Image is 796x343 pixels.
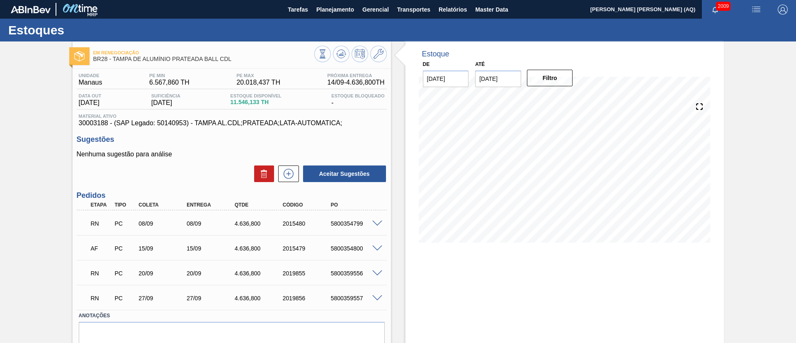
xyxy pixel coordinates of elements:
div: Código [281,202,335,208]
div: 27/09/2025 [136,295,190,302]
div: 2019855 [281,270,335,277]
div: 5800359557 [329,295,383,302]
div: 20/09/2025 [184,270,238,277]
img: TNhmsLtSVTkK8tSr43FrP2fwEKptu5GPRR3wAAAABJRU5ErkJggg== [11,6,51,13]
div: 4.636,800 [233,295,286,302]
label: Até [475,61,485,67]
div: Nova sugestão [274,165,299,182]
div: Tipo [112,202,137,208]
button: Filtro [527,70,573,86]
div: 4.636,800 [233,245,286,252]
span: Planejamento [316,5,354,15]
div: Aceitar Sugestões [299,165,387,183]
div: Em renegociação [89,214,114,233]
label: Anotações [79,310,385,322]
img: userActions [751,5,761,15]
button: Notificações [702,4,728,15]
span: Manaus [79,79,102,86]
span: Suficiência [151,93,180,98]
h1: Estoques [8,25,155,35]
p: RN [91,270,112,277]
h3: Pedidos [77,191,387,200]
div: Qtde [233,202,286,208]
div: 08/09/2025 [136,220,190,227]
div: Coleta [136,202,190,208]
span: Gerencial [362,5,389,15]
div: Entrega [184,202,238,208]
button: Visão Geral dos Estoques [314,46,331,62]
span: [DATE] [79,99,102,107]
button: Ir ao Master Data / Geral [370,46,387,62]
img: Logout [778,5,788,15]
div: PO [329,202,383,208]
span: 20.018,437 TH [236,79,280,86]
div: Em renegociação [89,289,114,307]
div: Pedido de Compra [112,270,137,277]
div: 5800354800 [329,245,383,252]
span: Material ativo [79,114,385,119]
span: PE MAX [236,73,280,78]
span: Unidade [79,73,102,78]
button: Programar Estoque [352,46,368,62]
span: 2009 [716,2,730,11]
div: 15/09/2025 [184,245,238,252]
div: Excluir Sugestões [250,165,274,182]
img: Ícone [74,51,85,61]
span: BR28 - TAMPA DE ALUMÍNIO PRATEADA BALL CDL [93,56,314,62]
p: Nenhuma sugestão para análise [77,151,387,158]
input: dd/mm/yyyy [475,71,521,87]
div: 2015480 [281,220,335,227]
div: Pedido de Compra [112,245,137,252]
p: RN [91,295,112,302]
span: [DATE] [151,99,180,107]
div: Em renegociação [89,264,114,282]
div: 4.636,800 [233,220,286,227]
div: Pedido de Compra [112,295,137,302]
div: 5800359556 [329,270,383,277]
span: Data out [79,93,102,98]
p: AF [91,245,112,252]
div: Estoque [422,50,449,58]
div: Pedido de Compra [112,220,137,227]
span: 6.567,860 TH [149,79,189,86]
span: Master Data [475,5,508,15]
input: dd/mm/yyyy [423,71,469,87]
span: PE MIN [149,73,189,78]
span: 14/09 - 4.636,800 TH [328,79,385,86]
div: 2015479 [281,245,335,252]
div: 5800354799 [329,220,383,227]
div: 08/09/2025 [184,220,238,227]
span: Estoque Disponível [231,93,282,98]
div: 15/09/2025 [136,245,190,252]
h3: Sugestões [77,135,387,144]
span: 11.546,133 TH [231,99,282,105]
span: Tarefas [288,5,308,15]
span: Estoque Bloqueado [331,93,384,98]
div: 4.636,800 [233,270,286,277]
p: RN [91,220,112,227]
div: Aguardando Faturamento [89,239,114,258]
label: De [423,61,430,67]
div: - [329,93,386,107]
span: Transportes [397,5,430,15]
span: Relatórios [439,5,467,15]
div: 27/09/2025 [184,295,238,302]
button: Aceitar Sugestões [303,165,386,182]
div: 20/09/2025 [136,270,190,277]
span: Em renegociação [93,50,314,55]
div: Etapa [89,202,114,208]
span: 30003188 - (SAP Legado: 50140953) - TAMPA AL.CDL;PRATEADA;LATA-AUTOMATICA; [79,119,385,127]
div: 2019856 [281,295,335,302]
span: Próxima Entrega [328,73,385,78]
button: Atualizar Gráfico [333,46,349,62]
